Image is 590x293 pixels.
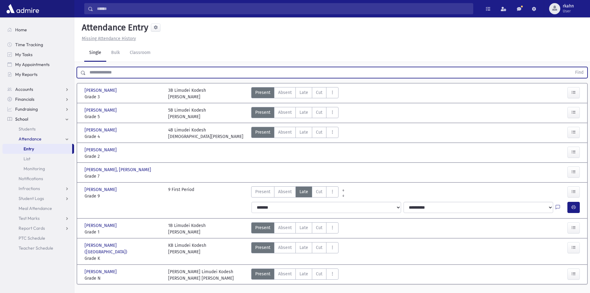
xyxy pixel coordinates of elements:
[168,186,194,199] div: 9 First Period
[278,129,292,135] span: Absent
[82,36,136,41] u: Missing Attendance History
[299,89,308,96] span: Late
[316,89,322,96] span: Cut
[278,244,292,251] span: Absent
[85,173,162,180] span: Grade 7
[2,223,74,233] a: Report Cards
[2,184,74,193] a: Infractions
[316,129,322,135] span: Cut
[19,215,40,221] span: Test Marks
[15,72,37,77] span: My Reports
[316,244,322,251] span: Cut
[2,233,74,243] a: PTC Schedule
[316,271,322,277] span: Cut
[15,106,38,112] span: Fundraising
[24,146,34,152] span: Entry
[2,164,74,174] a: Monitoring
[85,193,162,199] span: Grade 9
[2,104,74,114] a: Fundraising
[251,127,339,140] div: AttTypes
[251,186,339,199] div: AttTypes
[93,3,473,14] input: Search
[19,245,53,251] span: Teacher Schedule
[19,126,36,132] span: Students
[2,144,72,154] a: Entry
[299,129,308,135] span: Late
[2,50,74,60] a: My Tasks
[2,40,74,50] a: Time Tracking
[106,44,125,62] a: Bulk
[2,25,74,35] a: Home
[255,271,270,277] span: Present
[2,174,74,184] a: Notifications
[2,60,74,69] a: My Appointments
[2,94,74,104] a: Financials
[19,235,45,241] span: PTC Schedule
[84,44,106,62] a: Single
[2,193,74,203] a: Student Logs
[85,153,162,160] span: Grade 2
[19,196,44,201] span: Student Logs
[19,225,45,231] span: Report Cards
[2,243,74,253] a: Teacher Schedule
[15,62,50,67] span: My Appointments
[255,189,270,195] span: Present
[278,89,292,96] span: Absent
[251,269,339,282] div: AttTypes
[255,89,270,96] span: Present
[168,87,206,100] div: 3B Limudei Kodesh [PERSON_NAME]
[168,269,234,282] div: [PERSON_NAME] Limudei Kodesh [PERSON_NAME] [PERSON_NAME]
[79,22,148,33] h5: Attendance Entry
[15,27,27,33] span: Home
[15,42,43,47] span: Time Tracking
[85,133,162,140] span: Grade 4
[251,87,339,100] div: AttTypes
[168,107,206,120] div: 5B Limudei Kodesh [PERSON_NAME]
[278,189,292,195] span: Absent
[168,242,206,262] div: KB Limudei Kodesh [PERSON_NAME]
[255,129,270,135] span: Present
[2,84,74,94] a: Accounts
[278,271,292,277] span: Absent
[571,67,587,78] button: Find
[15,87,33,92] span: Accounts
[15,96,34,102] span: Financials
[85,229,162,235] span: Grade 1
[255,244,270,251] span: Present
[299,271,308,277] span: Late
[255,109,270,116] span: Present
[563,4,574,9] span: rkahn
[563,9,574,14] span: User
[2,213,74,223] a: Test Marks
[278,224,292,231] span: Absent
[85,269,118,275] span: [PERSON_NAME]
[85,255,162,262] span: Grade K
[85,166,152,173] span: [PERSON_NAME], [PERSON_NAME]
[255,224,270,231] span: Present
[2,69,74,79] a: My Reports
[168,127,243,140] div: 4B Limudei Kodesh [DEMOGRAPHIC_DATA][PERSON_NAME]
[316,109,322,116] span: Cut
[299,189,308,195] span: Late
[85,222,118,229] span: [PERSON_NAME]
[5,2,41,15] img: AdmirePro
[85,275,162,282] span: Grade N
[2,203,74,213] a: Meal Attendance
[19,136,42,142] span: Attendance
[85,94,162,100] span: Grade 3
[2,114,74,124] a: School
[85,127,118,133] span: [PERSON_NAME]
[24,166,45,171] span: Monitoring
[299,224,308,231] span: Late
[85,186,118,193] span: [PERSON_NAME]
[299,244,308,251] span: Late
[79,36,136,41] a: Missing Attendance History
[85,113,162,120] span: Grade 5
[316,224,322,231] span: Cut
[19,206,52,211] span: Meal Attendance
[125,44,155,62] a: Classroom
[85,87,118,94] span: [PERSON_NAME]
[19,186,40,191] span: Infractions
[2,124,74,134] a: Students
[85,242,162,255] span: [PERSON_NAME] ([GEOGRAPHIC_DATA])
